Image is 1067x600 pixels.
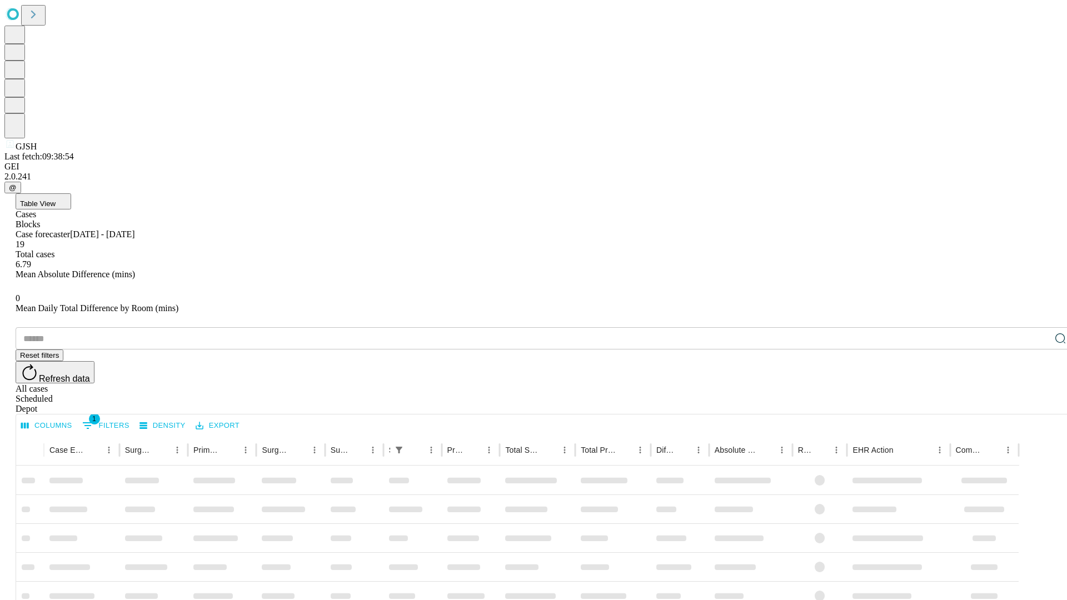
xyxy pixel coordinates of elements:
[20,351,59,359] span: Reset filters
[691,442,706,458] button: Menu
[391,442,407,458] button: Show filters
[16,259,31,269] span: 6.79
[759,442,774,458] button: Sort
[505,446,540,454] div: Total Scheduled Duration
[101,442,117,458] button: Menu
[391,442,407,458] div: 1 active filter
[20,199,56,208] span: Table View
[238,442,253,458] button: Menu
[18,417,75,434] button: Select columns
[466,442,481,458] button: Sort
[49,446,84,454] div: Case Epic Id
[154,442,169,458] button: Sort
[675,442,691,458] button: Sort
[9,183,17,192] span: @
[4,152,74,161] span: Last fetch: 09:38:54
[16,142,37,151] span: GJSH
[125,446,153,454] div: Surgeon Name
[16,239,24,249] span: 19
[16,193,71,209] button: Table View
[16,249,54,259] span: Total cases
[331,446,348,454] div: Surgery Date
[829,442,844,458] button: Menu
[715,446,757,454] div: Absolute Difference
[16,229,70,239] span: Case forecaster
[447,446,465,454] div: Predicted In Room Duration
[350,442,365,458] button: Sort
[541,442,557,458] button: Sort
[852,446,893,454] div: EHR Action
[16,349,63,361] button: Reset filters
[16,269,135,279] span: Mean Absolute Difference (mins)
[423,442,439,458] button: Menu
[86,442,101,458] button: Sort
[70,229,134,239] span: [DATE] - [DATE]
[222,442,238,458] button: Sort
[307,442,322,458] button: Menu
[389,446,390,454] div: Scheduled In Room Duration
[4,172,1063,182] div: 2.0.241
[169,442,185,458] button: Menu
[193,417,242,434] button: Export
[16,293,20,303] span: 0
[4,162,1063,172] div: GEI
[617,442,632,458] button: Sort
[895,442,910,458] button: Sort
[985,442,1000,458] button: Sort
[89,413,100,424] span: 1
[632,442,648,458] button: Menu
[16,361,94,383] button: Refresh data
[262,446,290,454] div: Surgery Name
[193,446,221,454] div: Primary Service
[557,442,572,458] button: Menu
[956,446,984,454] div: Comments
[365,442,381,458] button: Menu
[481,442,497,458] button: Menu
[79,417,132,434] button: Show filters
[408,442,423,458] button: Sort
[774,442,790,458] button: Menu
[4,182,21,193] button: @
[1000,442,1016,458] button: Menu
[798,446,812,454] div: Resolved in EHR
[932,442,948,458] button: Menu
[39,374,90,383] span: Refresh data
[581,446,616,454] div: Total Predicted Duration
[813,442,829,458] button: Sort
[137,417,188,434] button: Density
[16,303,178,313] span: Mean Daily Total Difference by Room (mins)
[656,446,674,454] div: Difference
[291,442,307,458] button: Sort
